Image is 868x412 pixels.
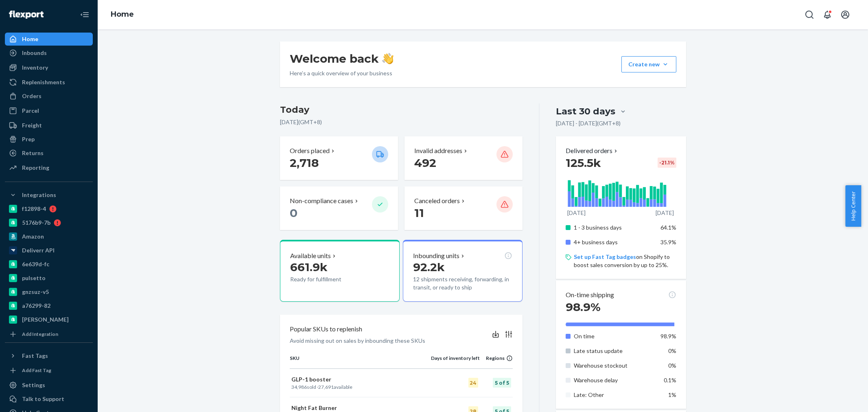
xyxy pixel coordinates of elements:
a: Inventory [5,61,93,74]
span: 34,986 [291,384,307,390]
div: -21.1 % [658,158,676,168]
p: Popular SKUs to replenish [290,324,362,334]
button: Inbounding units92.2k12 shipments receiving, forwarding, in transit, or ready to ship [403,240,523,302]
span: 0.1% [664,377,676,384]
a: Add Fast Tag [5,366,93,375]
button: Delivered orders [566,146,619,156]
p: [DATE] - [DATE] ( GMT+8 ) [556,119,621,127]
div: Integrations [22,191,56,199]
div: pulsetto [22,274,46,282]
div: Orders [22,92,42,100]
img: Flexport logo [9,11,44,19]
a: pulsetto [5,272,93,285]
div: Prep [22,135,35,143]
div: f12898-4 [22,205,46,213]
a: 6e639d-fc [5,258,93,271]
span: 98.9% [660,333,676,340]
div: gnzsuz-v5 [22,288,49,296]
a: a76299-82 [5,299,93,312]
div: Last 30 days [556,105,615,118]
h1: Welcome back [290,51,394,66]
th: Days of inventory left [431,355,480,368]
div: 5 of 5 [493,378,511,388]
p: Invalid addresses [414,146,462,156]
button: Canceled orders 11 [404,186,523,230]
button: Non-compliance cases 0 [280,186,398,230]
p: On time [574,332,654,340]
p: Canceled orders [414,196,460,206]
button: Integrations [5,188,93,202]
p: GLP-1 booster [291,375,429,384]
div: Add Fast Tag [22,367,51,374]
a: Parcel [5,104,93,117]
a: Set up Fast Tag badges [574,253,636,260]
div: Home [22,35,38,43]
p: Orders placed [290,146,330,156]
span: 0% [668,362,676,369]
div: Reporting [22,164,49,172]
div: Inventory [22,64,48,72]
a: [PERSON_NAME] [5,313,93,326]
button: Available units661.9kReady for fulfillment [280,240,400,302]
p: Inbounding units [413,251,459,261]
a: Deliverr API [5,244,93,257]
div: 6e639d-fc [22,260,49,268]
p: on Shopify to boost sales conversion by up to 25%. [574,253,676,269]
div: Returns [22,149,44,157]
p: Non-compliance cases [290,196,353,206]
div: 5176b9-7b [22,219,50,227]
a: Freight [5,119,93,132]
img: hand-wave emoji [382,53,394,64]
p: [DATE] ( GMT+8 ) [280,118,523,126]
p: [DATE] [567,209,586,217]
a: Inbounds [5,46,93,59]
span: 661.9k [290,260,328,274]
span: 1% [668,391,676,398]
a: Returns [5,147,93,160]
a: Orders [5,90,93,103]
p: Avoid missing out on sales by inbounding these SKUs [290,337,425,345]
p: Late: Other [574,391,654,399]
th: SKU [290,355,431,368]
a: Home [111,10,134,19]
ol: breadcrumbs [104,3,140,26]
span: 64.1% [660,224,676,231]
div: a76299-82 [22,302,50,310]
a: Reporting [5,161,93,174]
p: Warehouse delay [574,376,654,384]
div: Amazon [22,232,44,241]
a: f12898-4 [5,202,93,215]
p: sold · available [291,384,429,390]
button: Open notifications [819,7,835,23]
div: Replenishments [22,78,65,86]
p: Warehouse stockout [574,362,654,370]
button: Fast Tags [5,349,93,362]
span: 0% [668,347,676,354]
p: [DATE] [656,209,674,217]
p: Night Fat Burner [291,404,429,412]
a: Add Integration [5,329,93,339]
button: Help Center [845,185,861,227]
p: On-time shipping [566,290,614,300]
div: Add Integration [22,331,58,337]
button: Create new [621,56,676,72]
span: 27,691 [318,384,334,390]
a: Settings [5,379,93,392]
a: gnzsuz-v5 [5,285,93,298]
p: Here’s a quick overview of your business [290,69,394,77]
button: Orders placed 2,718 [280,136,398,180]
div: Regions [480,355,513,362]
div: Freight [22,121,42,129]
span: 492 [414,156,436,170]
a: Prep [5,133,93,146]
p: Available units [290,251,331,261]
a: Talk to Support [5,392,93,405]
span: 0 [290,206,297,220]
div: 24 [468,378,478,388]
p: 4+ business days [574,238,654,246]
p: 12 shipments receiving, forwarding, in transit, or ready to ship [413,275,512,291]
button: Open Search Box [801,7,818,23]
div: Talk to Support [22,395,64,403]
